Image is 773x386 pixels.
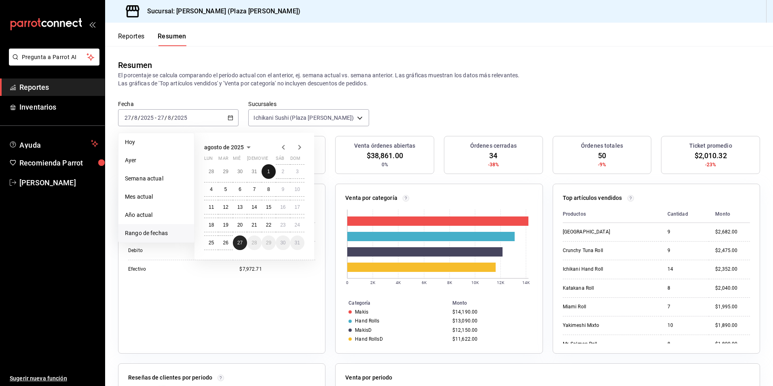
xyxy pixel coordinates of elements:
button: 4 de agosto de 2025 [204,182,218,197]
button: 17 de agosto de 2025 [290,200,304,214]
abbr: 10 de agosto de 2025 [295,187,300,192]
th: Productos [563,206,661,223]
span: Semana actual [125,174,188,183]
abbr: 31 de julio de 2025 [251,169,257,174]
div: $2,040.00 [715,285,750,292]
span: / [131,115,134,121]
button: 30 de julio de 2025 [233,164,247,179]
span: -38% [488,161,499,168]
span: Reportes [19,82,98,93]
p: Top artículos vendidos [563,194,622,202]
abbr: 21 de agosto de 2025 [251,222,257,228]
button: Pregunta a Parrot AI [9,49,99,66]
button: 11 de agosto de 2025 [204,200,218,214]
button: 16 de agosto de 2025 [276,200,290,214]
div: $13,090.00 [452,318,530,324]
text: 6K [422,280,427,285]
button: 30 de agosto de 2025 [276,235,290,250]
button: 10 de agosto de 2025 [290,182,304,197]
button: 20 de agosto de 2025 [233,218,247,232]
button: 23 de agosto de 2025 [276,218,290,232]
div: $1,995.00 [715,303,750,310]
div: Ichikani Hand Roll [563,266,644,273]
button: 29 de julio de 2025 [218,164,232,179]
button: 8 de agosto de 2025 [262,182,276,197]
th: Monto [449,299,543,308]
button: 2 de agosto de 2025 [276,164,290,179]
p: El porcentaje se calcula comparando el período actual con el anterior, ej. semana actual vs. sema... [118,71,760,87]
p: Venta por periodo [345,373,392,382]
abbr: 30 de agosto de 2025 [280,240,285,246]
div: 9 [667,229,703,235]
abbr: 28 de julio de 2025 [209,169,214,174]
h3: Ticket promedio [689,142,732,150]
button: 9 de agosto de 2025 [276,182,290,197]
span: [PERSON_NAME] [19,177,98,188]
span: Pregunta a Parrot AI [22,53,87,62]
span: -23% [705,161,716,168]
abbr: 29 de agosto de 2025 [266,240,271,246]
h3: Órdenes cerradas [470,142,517,150]
abbr: 25 de agosto de 2025 [209,240,214,246]
span: agosto de 2025 [204,144,244,151]
span: / [171,115,174,121]
a: Pregunta a Parrot AI [6,59,99,67]
span: - [155,115,156,121]
span: $2,010.32 [695,150,727,161]
div: Crunchy Tuna Roll [563,247,644,254]
button: 19 de agosto de 2025 [218,218,232,232]
abbr: 20 de agosto de 2025 [237,222,243,228]
p: Venta por categoría [345,194,397,202]
abbr: 16 de agosto de 2025 [280,204,285,210]
div: MakisD [355,327,372,333]
abbr: 27 de agosto de 2025 [237,240,243,246]
button: 15 de agosto de 2025 [262,200,276,214]
div: $14,190.00 [452,309,530,315]
text: 10K [471,280,479,285]
div: $11,622.00 [452,336,530,342]
div: $1,800.00 [715,341,750,348]
abbr: jueves [247,156,295,164]
span: Ayuda [19,139,88,148]
input: -- [124,115,131,121]
span: Recomienda Parrot [19,157,98,168]
button: 28 de agosto de 2025 [247,235,261,250]
button: 24 de agosto de 2025 [290,218,304,232]
div: Makis [355,309,368,315]
span: 0% [382,161,388,168]
abbr: 4 de agosto de 2025 [210,187,213,192]
span: $38,861.00 [367,150,403,161]
abbr: 28 de agosto de 2025 [251,240,257,246]
button: Resumen [158,32,186,46]
button: 21 de agosto de 2025 [247,218,261,232]
label: Sucursales [248,101,369,107]
th: Monto [709,206,750,223]
button: 18 de agosto de 2025 [204,218,218,232]
div: Miami Roll [563,303,644,310]
div: $2,682.00 [715,229,750,235]
th: Categoría [336,299,449,308]
abbr: 12 de agosto de 2025 [223,204,228,210]
text: 12K [497,280,505,285]
div: 8 [667,341,703,348]
button: 28 de julio de 2025 [204,164,218,179]
abbr: 13 de agosto de 2025 [237,204,243,210]
abbr: viernes [262,156,268,164]
button: 22 de agosto de 2025 [262,218,276,232]
div: $2,475.00 [715,247,750,254]
button: 14 de agosto de 2025 [247,200,261,214]
text: 8K [447,280,452,285]
div: Debito [128,247,209,254]
abbr: martes [218,156,228,164]
abbr: 26 de agosto de 2025 [223,240,228,246]
div: Yakimeshi Mixto [563,322,644,329]
div: 7 [667,303,703,310]
abbr: lunes [204,156,213,164]
span: 34 [489,150,497,161]
abbr: 22 de agosto de 2025 [266,222,271,228]
span: Inventarios [19,102,98,112]
span: Mes actual [125,193,188,201]
text: 14K [522,280,530,285]
div: 8 [667,285,703,292]
abbr: 29 de julio de 2025 [223,169,228,174]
